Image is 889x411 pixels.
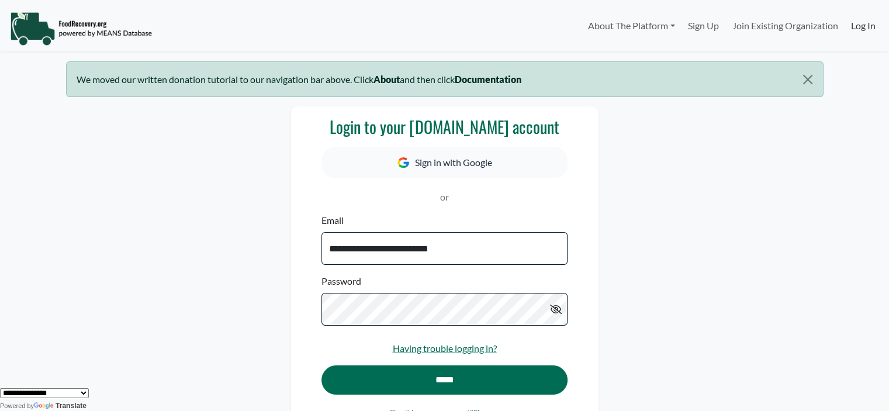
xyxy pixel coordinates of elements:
[682,14,725,37] a: Sign Up
[373,74,400,85] b: About
[321,117,567,137] h3: Login to your [DOMAIN_NAME] account
[793,62,822,97] button: Close
[321,213,344,227] label: Email
[34,402,87,410] a: Translate
[321,274,361,288] label: Password
[10,11,152,46] img: NavigationLogo_FoodRecovery-91c16205cd0af1ed486a0f1a7774a6544ea792ac00100771e7dd3ec7c0e58e41.png
[393,343,497,354] a: Having trouble logging in?
[397,157,409,168] img: Google Icon
[321,190,567,204] p: or
[321,147,567,178] button: Sign in with Google
[725,14,844,37] a: Join Existing Organization
[34,402,56,410] img: Google Translate
[581,14,681,37] a: About The Platform
[455,74,521,85] b: Documentation
[845,14,882,37] a: Log In
[66,61,824,97] div: We moved our written donation tutorial to our navigation bar above. Click and then click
